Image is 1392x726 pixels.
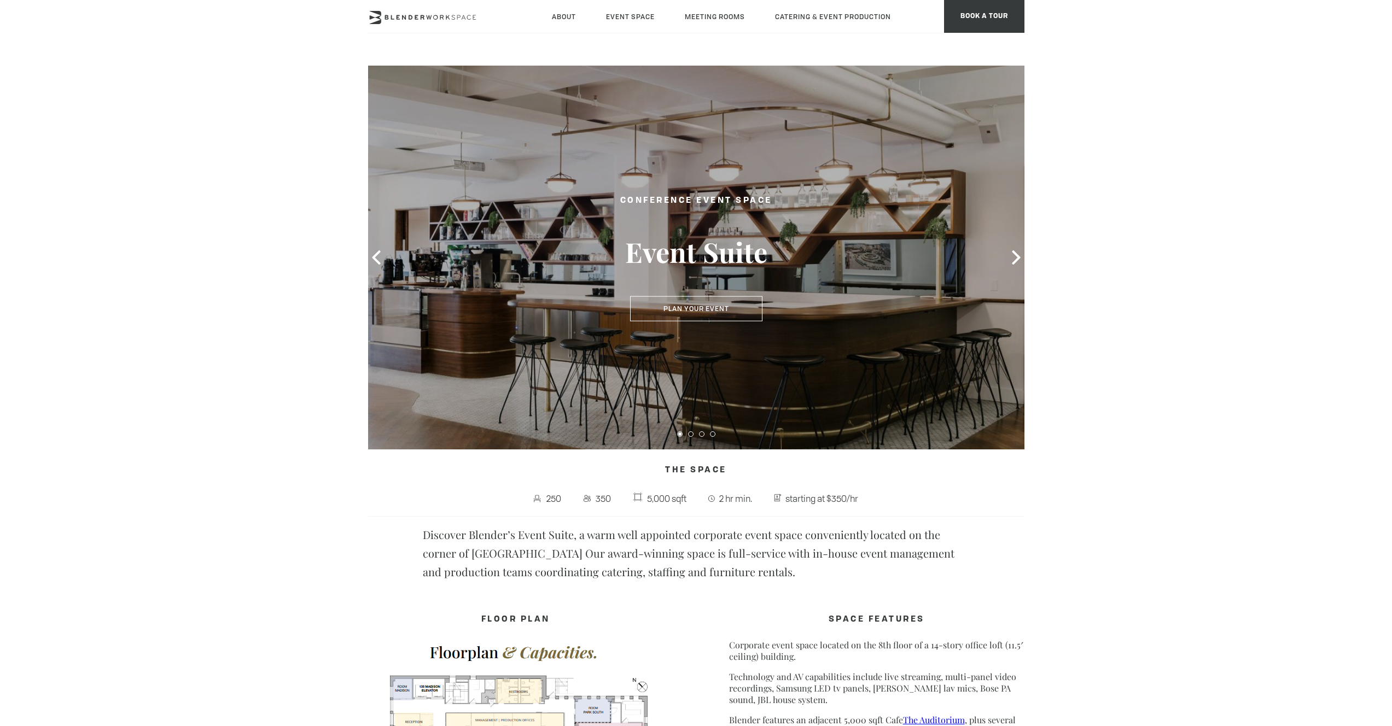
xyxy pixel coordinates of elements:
[570,235,822,269] h3: Event Suite
[630,296,762,321] button: Plan Your Event
[368,610,663,630] h4: FLOOR PLAN
[903,714,965,725] a: The Auditorium
[729,610,1024,630] h4: SPACE FEATURES
[783,490,861,507] span: starting at $350/hr
[423,525,970,581] p: Discover Blender’s Event Suite, a warm well appointed corporate event space conveniently located ...
[729,639,1024,662] p: Corporate event space located on the 8th floor of a 14-story office loft (11.5′ ceiling) building.
[717,490,755,507] span: 2 hr min.
[570,194,822,208] h2: Conference Event Space
[368,460,1024,481] h4: The Space
[644,490,689,507] span: 5,000 sqft
[729,671,1024,705] p: Technology and AV capabilities include live streaming, multi-panel video recordings, Samsung LED ...
[593,490,614,507] span: 350
[544,490,564,507] span: 250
